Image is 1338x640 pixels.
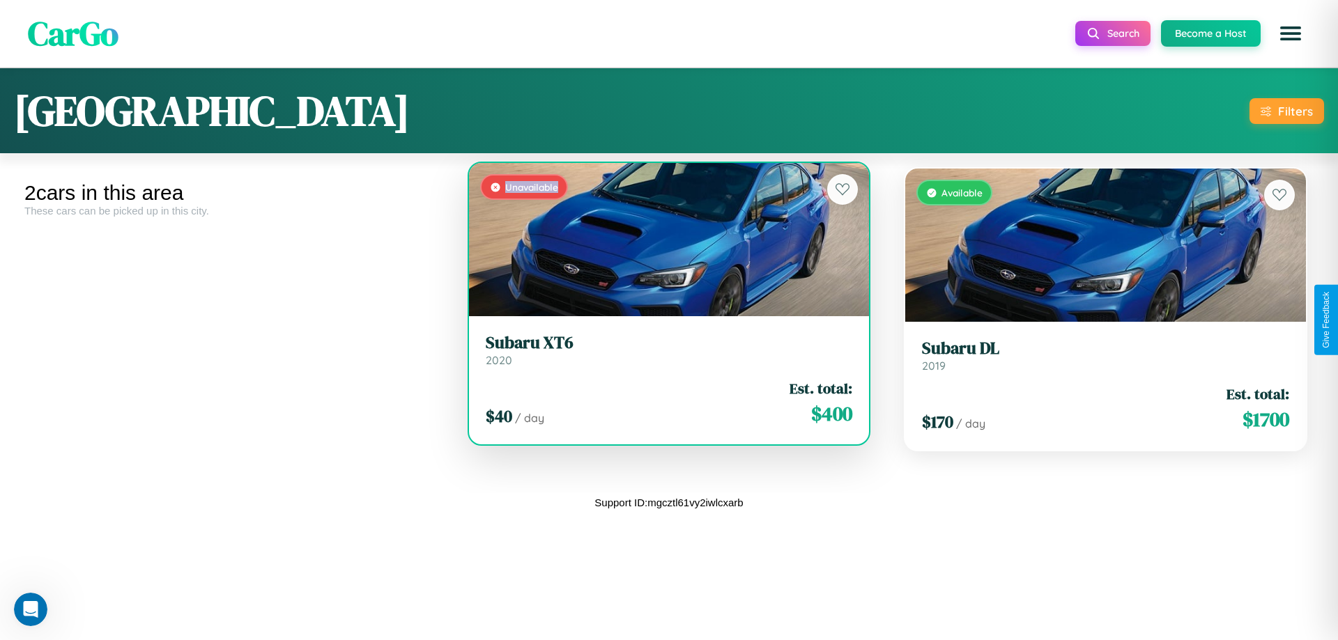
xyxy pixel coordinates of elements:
span: Available [941,187,983,198]
h3: Subaru XT6 [486,333,853,353]
p: Support ID: mgcztl61vy2iwlcxarb [594,493,743,512]
a: Subaru DL2019 [922,338,1289,373]
div: 2 cars in this area [24,181,440,205]
button: Filters [1249,98,1324,124]
span: $ 400 [811,400,852,428]
button: Become a Host [1161,20,1261,47]
button: Search [1075,21,1151,46]
div: Give Feedback [1321,292,1331,348]
span: $ 40 [486,405,512,428]
iframe: Intercom live chat [14,593,47,626]
span: 2019 [922,359,946,373]
span: / day [515,411,544,425]
span: Est. total: [1226,384,1289,404]
div: These cars can be picked up in this city. [24,205,440,217]
span: 2020 [486,353,512,367]
span: CarGo [28,10,118,56]
span: Est. total: [790,378,852,398]
a: Subaru XT62020 [486,333,853,367]
div: Filters [1278,104,1313,118]
span: Unavailable [505,181,558,193]
span: / day [956,416,985,430]
h3: Subaru DL [922,338,1289,359]
span: Search [1107,27,1139,40]
button: Open menu [1271,14,1310,53]
span: $ 1700 [1243,405,1289,433]
h1: [GEOGRAPHIC_DATA] [14,82,410,139]
span: $ 170 [922,410,953,433]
